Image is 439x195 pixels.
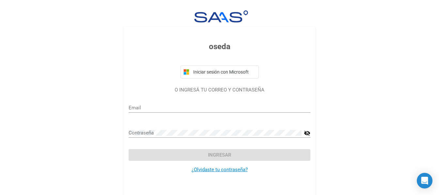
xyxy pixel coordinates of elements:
[129,41,310,52] h3: oseda
[129,86,310,94] p: O INGRESÁ TU CORREO Y CONTRASEÑA
[208,152,231,158] span: Ingresar
[304,129,310,137] mat-icon: visibility_off
[180,65,259,78] button: Iniciar sesión con Microsoft
[417,173,432,188] div: Open Intercom Messenger
[129,149,310,161] button: Ingresar
[192,69,256,75] span: Iniciar sesión con Microsoft
[192,167,248,173] a: ¿Olvidaste tu contraseña?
